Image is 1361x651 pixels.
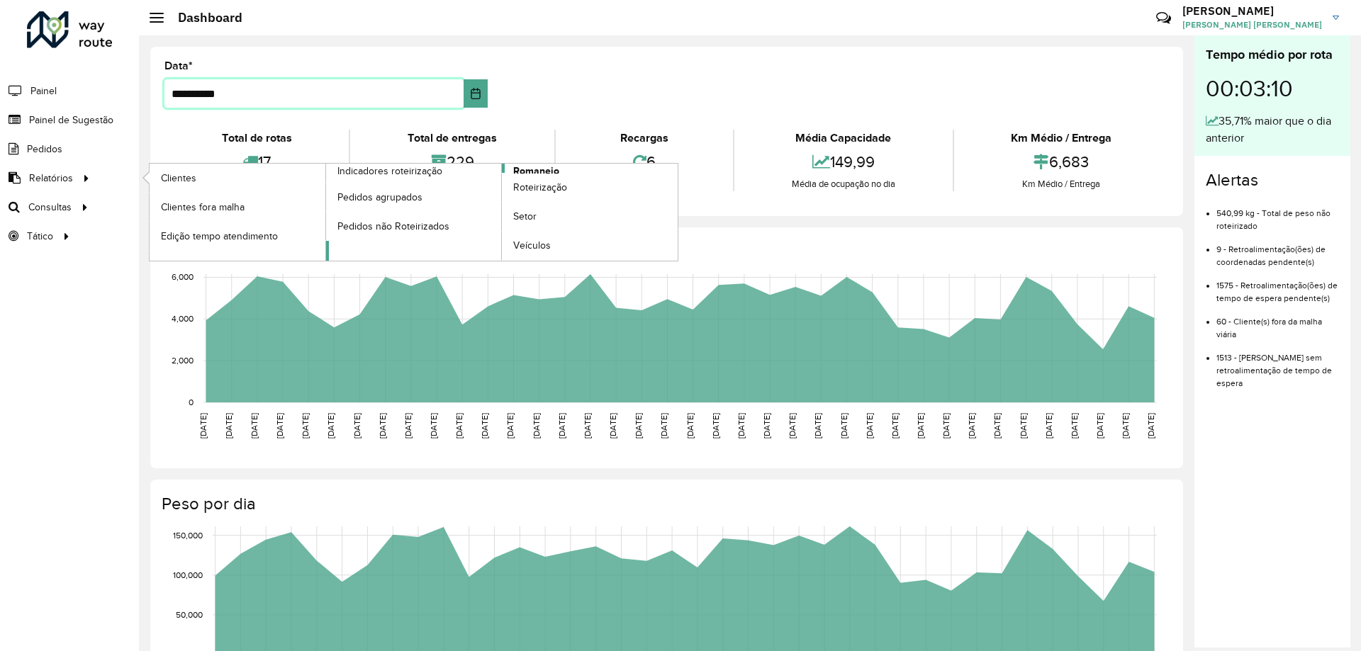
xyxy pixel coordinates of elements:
text: [DATE] [634,413,643,438]
span: [PERSON_NAME] [PERSON_NAME] [1182,18,1322,31]
text: [DATE] [839,413,848,438]
div: Total de entregas [354,130,550,147]
text: [DATE] [326,413,335,438]
text: [DATE] [1044,413,1053,438]
text: [DATE] [454,413,464,438]
div: Total de rotas [168,130,345,147]
text: [DATE] [890,413,900,438]
a: Setor [502,203,678,231]
div: 229 [354,147,550,177]
text: [DATE] [1070,413,1079,438]
li: 60 - Cliente(s) fora da malha viária [1216,305,1339,341]
text: [DATE] [941,413,951,438]
text: 6,000 [172,273,194,282]
text: 4,000 [172,314,194,323]
a: Clientes [150,164,325,192]
text: [DATE] [532,413,541,438]
text: [DATE] [916,413,925,438]
text: [DATE] [1019,413,1028,438]
a: Contato Rápido [1148,3,1179,33]
text: [DATE] [685,413,695,438]
text: 50,000 [176,610,203,619]
span: Pedidos não Roteirizados [337,219,449,234]
a: Veículos [502,232,678,260]
span: Clientes [161,171,196,186]
a: Indicadores roteirização [150,164,502,261]
text: [DATE] [352,413,362,438]
span: Roteirização [513,180,567,195]
text: [DATE] [301,413,310,438]
text: 0 [189,397,194,407]
button: Choose Date [464,79,488,108]
span: Indicadores roteirização [337,164,442,179]
span: Setor [513,209,537,224]
text: [DATE] [583,413,592,438]
li: 1513 - [PERSON_NAME] sem retroalimentação de tempo de espera [1216,341,1339,390]
text: [DATE] [813,413,822,438]
div: Km Médio / Entrega [958,130,1165,147]
text: [DATE] [224,413,233,438]
text: [DATE] [711,413,720,438]
text: [DATE] [736,413,746,438]
a: Pedidos não Roteirizados [326,212,502,240]
span: Tático [27,229,53,244]
span: Consultas [28,200,72,215]
div: Km Médio / Entrega [958,177,1165,191]
text: [DATE] [198,413,208,438]
div: 35,71% maior que o dia anterior [1206,113,1339,147]
li: 540,99 kg - Total de peso não roteirizado [1216,196,1339,232]
text: [DATE] [1095,413,1104,438]
text: [DATE] [788,413,797,438]
h2: Dashboard [164,10,242,26]
span: Relatórios [29,171,73,186]
span: Edição tempo atendimento [161,229,278,244]
span: Pedidos agrupados [337,190,422,205]
text: [DATE] [480,413,489,438]
text: [DATE] [992,413,1002,438]
a: Clientes fora malha [150,193,325,221]
a: Pedidos agrupados [326,183,502,211]
text: [DATE] [1146,413,1155,438]
div: Média Capacidade [738,130,948,147]
text: [DATE] [505,413,515,438]
a: Romaneio [326,164,678,261]
text: [DATE] [275,413,284,438]
div: Recargas [559,130,729,147]
label: Data [164,57,193,74]
li: 9 - Retroalimentação(ões) de coordenadas pendente(s) [1216,232,1339,268]
text: [DATE] [403,413,413,438]
text: [DATE] [659,413,668,438]
li: 1575 - Retroalimentação(ões) de tempo de espera pendente(s) [1216,268,1339,305]
span: Veículos [513,238,551,253]
a: Roteirização [502,174,678,202]
text: 100,000 [173,570,203,579]
text: [DATE] [865,413,874,438]
div: Tempo médio por rota [1206,45,1339,64]
div: 6,683 [958,147,1165,177]
span: Pedidos [27,142,62,157]
div: Média de ocupação no dia [738,177,948,191]
text: [DATE] [1121,413,1130,438]
text: [DATE] [608,413,617,438]
text: [DATE] [762,413,771,438]
span: Clientes fora malha [161,200,245,215]
div: 6 [559,147,729,177]
text: 2,000 [172,356,194,365]
h3: [PERSON_NAME] [1182,4,1322,18]
h4: Alertas [1206,170,1339,191]
span: Painel de Sugestão [29,113,113,128]
div: 17 [168,147,345,177]
div: 00:03:10 [1206,64,1339,113]
a: Edição tempo atendimento [150,222,325,250]
text: [DATE] [429,413,438,438]
text: [DATE] [967,413,976,438]
text: 150,000 [173,531,203,540]
div: 149,99 [738,147,948,177]
text: [DATE] [378,413,387,438]
span: Painel [30,84,57,98]
h4: Peso por dia [162,494,1169,514]
text: [DATE] [250,413,259,438]
span: Romaneio [513,164,559,179]
text: [DATE] [557,413,566,438]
